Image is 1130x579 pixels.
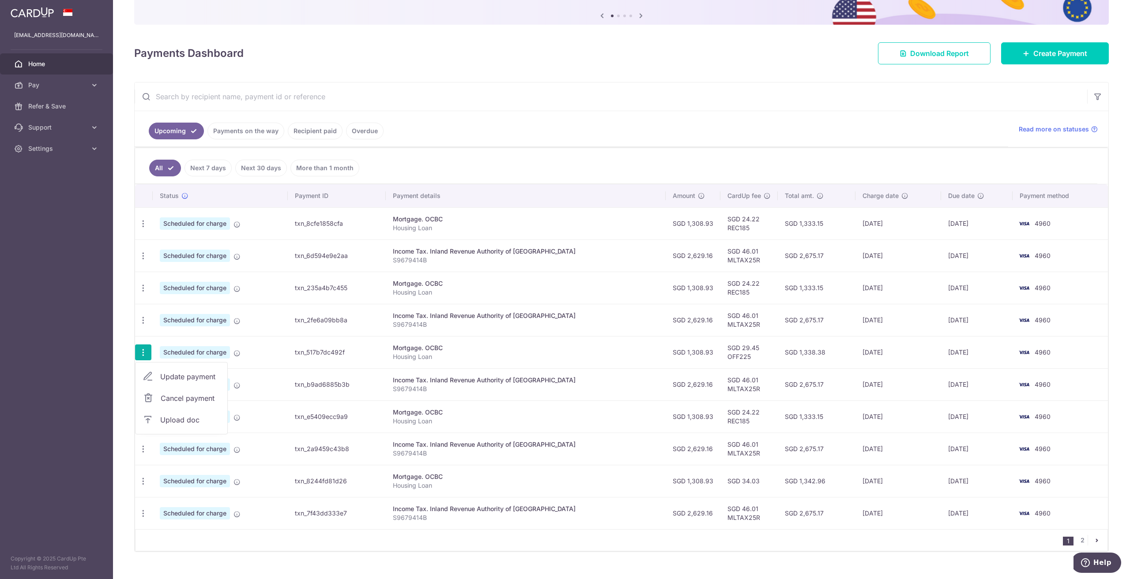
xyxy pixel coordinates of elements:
a: More than 1 month [290,160,359,176]
span: 4960 [1035,477,1051,485]
span: Refer & Save [28,102,87,111]
td: txn_2fe6a09bb8a [288,304,386,336]
span: Scheduled for charge [160,443,230,455]
div: Income Tax. Inland Revenue Authority of [GEOGRAPHIC_DATA] [393,311,659,320]
td: SGD 1,308.93 [666,465,720,497]
p: [EMAIL_ADDRESS][DOMAIN_NAME] [14,31,99,40]
a: Read more on statuses [1019,125,1098,134]
li: 1 [1063,537,1073,545]
td: [DATE] [941,304,1013,336]
td: [DATE] [855,272,941,304]
img: CardUp [11,7,54,18]
td: txn_8244fd81d26 [288,465,386,497]
div: Income Tax. Inland Revenue Authority of [GEOGRAPHIC_DATA] [393,247,659,256]
td: [DATE] [941,207,1013,239]
td: [DATE] [941,497,1013,529]
td: [DATE] [941,368,1013,400]
span: 4960 [1035,509,1051,517]
p: Housing Loan [393,288,659,297]
td: txn_2a9459c43b8 [288,433,386,465]
td: SGD 24.22 REC185 [720,400,778,433]
a: Payments on the way [207,123,284,139]
img: Bank Card [1015,283,1033,293]
span: Scheduled for charge [160,282,230,294]
td: SGD 2,629.16 [666,239,720,272]
p: Housing Loan [393,481,659,490]
span: 4960 [1035,220,1051,227]
img: Bank Card [1015,379,1033,390]
td: SGD 1,308.93 [666,272,720,304]
p: S9679414B [393,449,659,458]
td: txn_235a4b7c455 [288,272,386,304]
th: Payment ID [288,184,386,207]
td: txn_517b7dc492f [288,336,386,368]
td: SGD 24.22 REC185 [720,272,778,304]
td: SGD 1,308.93 [666,207,720,239]
span: Settings [28,144,87,153]
th: Payment method [1013,184,1108,207]
span: Scheduled for charge [160,475,230,487]
img: Bank Card [1015,508,1033,519]
span: 4960 [1035,316,1051,324]
td: SGD 2,675.17 [778,239,855,272]
td: SGD 2,675.17 [778,497,855,529]
td: SGD 29.45 OFF225 [720,336,778,368]
td: SGD 1,333.15 [778,207,855,239]
span: Amount [673,191,695,200]
p: S9679414B [393,256,659,265]
span: Download Report [910,48,969,59]
td: SGD 1,333.15 [778,400,855,433]
p: Housing Loan [393,224,659,232]
img: Bank Card [1015,315,1033,325]
img: Bank Card [1015,218,1033,229]
div: Mortgage. OCBC [393,279,659,288]
a: Next 30 days [235,160,287,176]
img: Bank Card [1015,476,1033,486]
span: Due date [948,191,975,200]
div: Mortgage. OCBC [393,344,659,352]
td: SGD 24.22 REC185 [720,207,778,239]
td: txn_7f43dd333e7 [288,497,386,529]
td: [DATE] [941,400,1013,433]
span: Support [28,123,87,132]
td: [DATE] [855,304,941,336]
span: Read more on statuses [1019,125,1089,134]
td: SGD 2,675.17 [778,433,855,465]
img: Bank Card [1015,347,1033,358]
img: Bank Card [1015,444,1033,454]
td: [DATE] [855,368,941,400]
a: Recipient paid [288,123,343,139]
td: [DATE] [855,400,941,433]
input: Search by recipient name, payment id or reference [135,82,1087,111]
span: 4960 [1035,445,1051,452]
span: 4960 [1035,413,1051,420]
iframe: Opens a widget where you can find more information [1073,553,1121,575]
span: Total amt. [785,191,814,200]
span: Scheduled for charge [160,250,230,262]
td: SGD 2,629.16 [666,433,720,465]
td: SGD 2,675.17 [778,304,855,336]
span: Charge date [863,191,899,200]
a: Upcoming [149,123,204,139]
span: 4960 [1035,381,1051,388]
td: [DATE] [941,465,1013,497]
span: Create Payment [1033,48,1087,59]
td: SGD 46.01 MLTAX25R [720,239,778,272]
td: [DATE] [855,433,941,465]
div: Income Tax. Inland Revenue Authority of [GEOGRAPHIC_DATA] [393,440,659,449]
td: [DATE] [855,465,941,497]
td: SGD 46.01 MLTAX25R [720,497,778,529]
span: 4960 [1035,252,1051,259]
td: SGD 46.01 MLTAX25R [720,433,778,465]
td: [DATE] [855,497,941,529]
span: Scheduled for charge [160,346,230,359]
td: [DATE] [855,336,941,368]
div: Mortgage. OCBC [393,215,659,224]
td: SGD 46.01 MLTAX25R [720,368,778,400]
span: Status [160,191,179,200]
td: SGD 1,342.96 [778,465,855,497]
a: All [149,160,181,176]
a: Next 7 days [185,160,232,176]
th: Payment details [386,184,666,207]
